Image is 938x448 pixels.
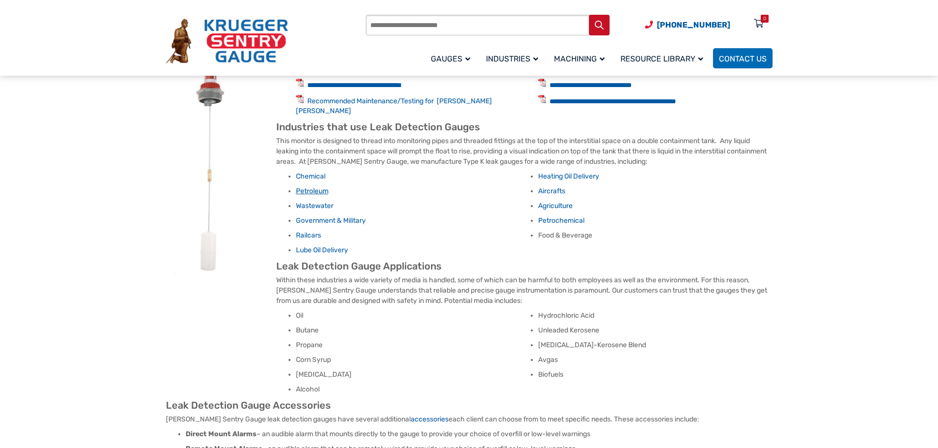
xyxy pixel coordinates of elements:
a: Wastewater [296,202,333,210]
li: Oil [296,311,530,321]
a: Aircrafts [538,187,565,195]
li: Biofuels [538,370,773,380]
li: Food & Beverage [538,231,773,240]
a: Government & Military [296,216,366,225]
span: Resource Library [620,54,703,63]
li: Propane [296,340,530,350]
li: Unleaded Kerosene [538,326,773,335]
li: [MEDICAL_DATA] [296,370,530,380]
a: Phone Number (920) 434-8860 [645,19,730,31]
li: Avgas [538,355,773,365]
h2: Leak Detection Gauge Applications [166,260,773,272]
li: Butane [296,326,530,335]
a: Gauges [425,47,480,70]
a: accessories [411,415,449,423]
h2: Leak Detection Gauge Accessories [166,399,773,412]
a: Petrochemical [538,216,584,225]
p: [PERSON_NAME] Sentry Gauge leak detection gauges have several additional each client can choose f... [166,414,773,424]
a: Heating Oil Delivery [538,172,599,180]
a: Railcars [296,231,321,239]
li: Corn Syrup [296,355,530,365]
h2: Industries that use Leak Detection Gauges [166,121,773,133]
a: Chemical [296,172,325,180]
a: Lube Oil Delivery [296,246,348,254]
a: Agriculture [538,202,573,210]
li: Alcohol [296,385,530,394]
a: Contact Us [713,48,773,68]
span: [PHONE_NUMBER] [657,20,730,30]
a: Recommended Maintenance/Testing for [PERSON_NAME] [PERSON_NAME] [296,97,492,115]
img: leak detection gauge [166,42,264,282]
span: Industries [486,54,538,63]
div: 0 [763,15,766,23]
a: Resource Library [615,47,713,70]
span: Machining [554,54,605,63]
li: – an audible alarm that mounts directly to the gauge to provide your choice of overfill or low-le... [186,429,773,439]
a: Machining [548,47,615,70]
img: Krueger Sentry Gauge [166,19,288,64]
li: Hydrochloric Acid [538,311,773,321]
p: This monitor is designed to thread into monitoring pipes and threaded fittings at the top of the ... [166,136,773,167]
strong: Direct Mount Alarms [186,430,257,438]
p: Within these industries a wide variety of media is handled, some of which can be harmful to both ... [166,275,773,306]
span: Gauges [431,54,470,63]
li: [MEDICAL_DATA]-Kerosene Blend [538,340,773,350]
a: Petroleum [296,187,328,195]
span: Contact Us [719,54,767,63]
a: Industries [480,47,548,70]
